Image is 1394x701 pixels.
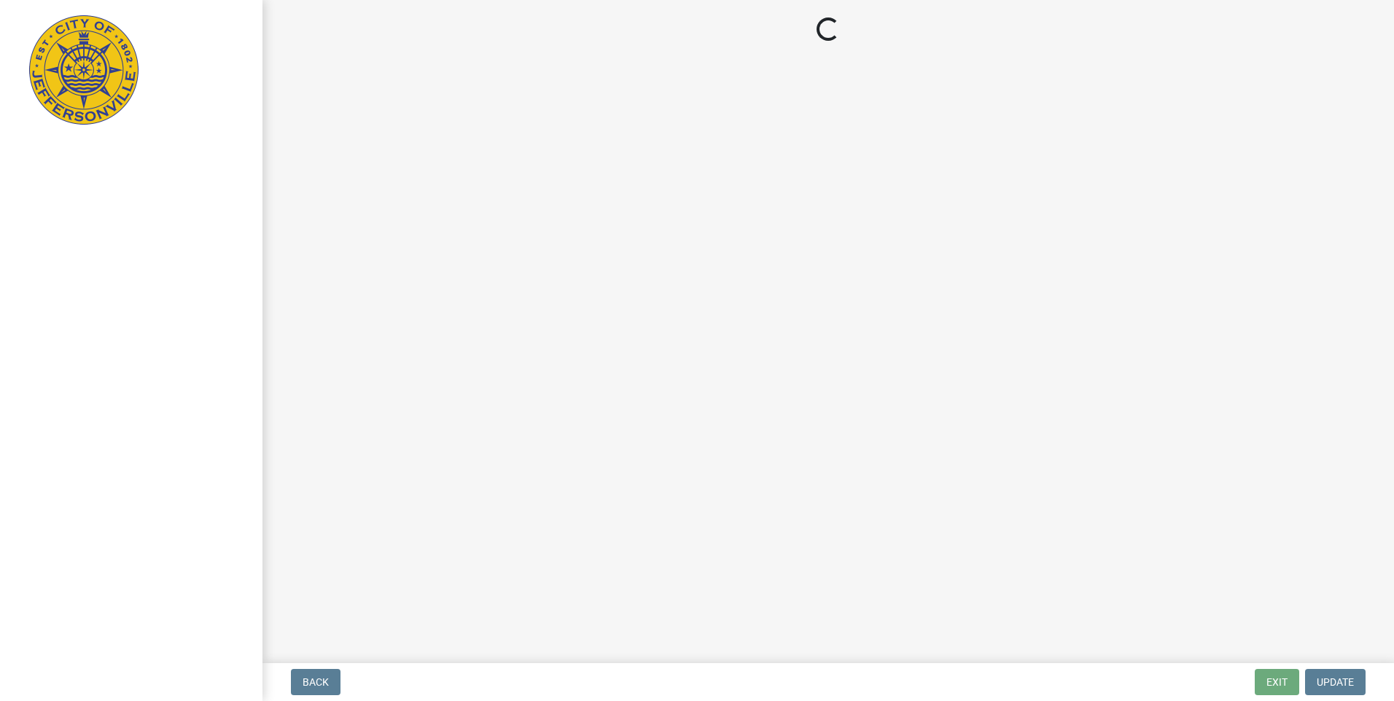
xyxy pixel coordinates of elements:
span: Update [1317,676,1354,688]
span: Back [303,676,329,688]
button: Exit [1255,669,1299,695]
img: City of Jeffersonville, Indiana [29,15,139,125]
button: Back [291,669,340,695]
button: Update [1305,669,1366,695]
